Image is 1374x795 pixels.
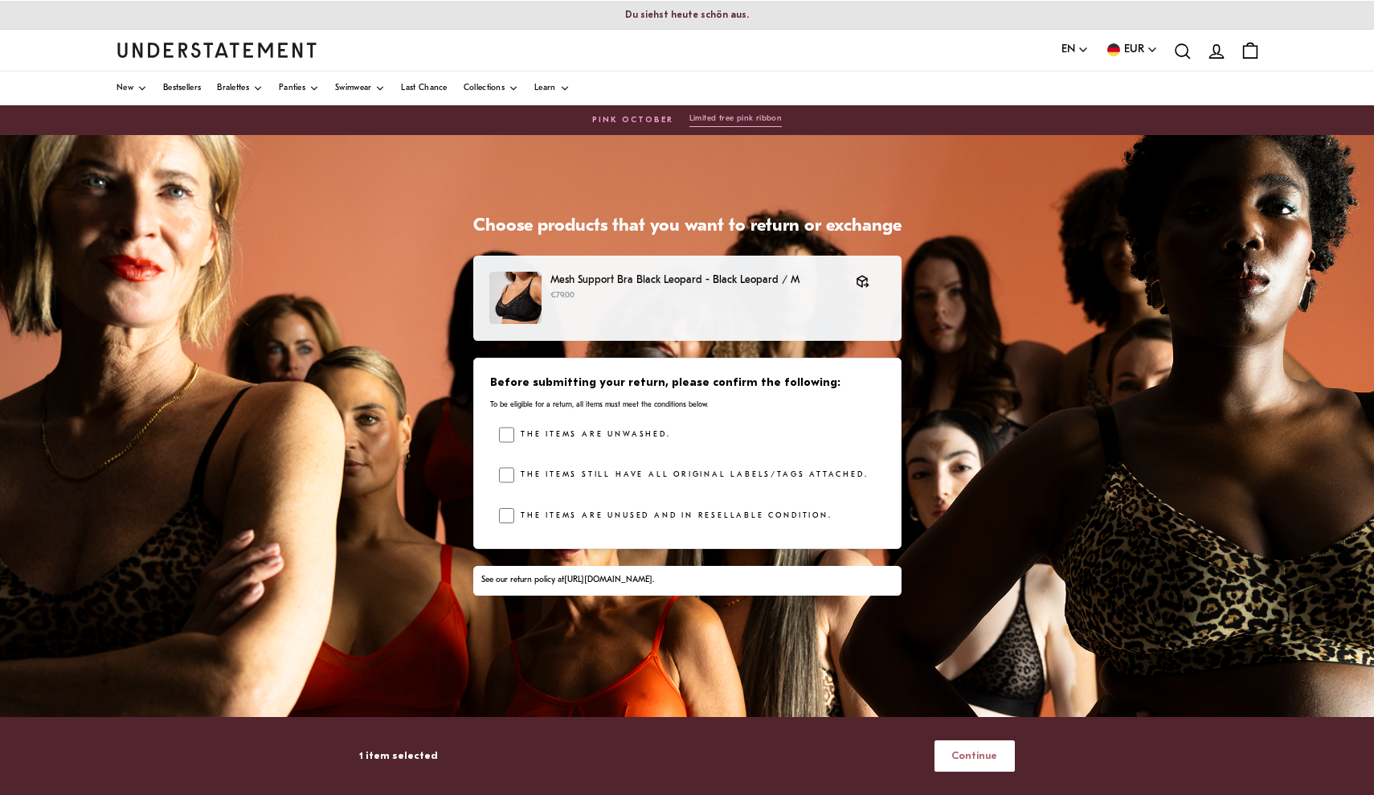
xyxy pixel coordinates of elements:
a: Panties [279,72,319,105]
p: To be eligible for a return, all items must meet the conditions below. [490,400,883,410]
span: New [117,84,133,92]
button: EUR [1105,41,1158,59]
label: The items are unwashed. [514,427,670,443]
button: EN [1061,41,1089,59]
a: PINK OCTOBERLimited free pink ribbon [117,113,1257,127]
a: Learn [534,72,570,105]
span: Learn [534,84,556,92]
a: Swimwear [335,72,385,105]
h3: Before submitting your return, please confirm the following: [490,375,883,391]
a: [URL][DOMAIN_NAME] [564,576,652,584]
a: Bralettes [217,72,263,105]
img: mesh-support-plus-black-leopard-393.jpg [489,272,542,324]
button: Limited free pink ribbon [689,113,783,127]
span: Panties [279,84,305,92]
p: Mesh Support Bra Black Leopard - Black Leopard / M [550,272,840,289]
div: See our return policy at . [481,574,893,587]
p: Du siehst heute schön aus. [625,10,749,20]
a: Bestsellers [163,72,201,105]
span: EN [1061,41,1075,59]
h1: Choose products that you want to return or exchange [473,215,902,239]
span: PINK OCTOBER [592,114,673,127]
a: New [117,72,147,105]
p: €79.00 [550,289,840,302]
a: Collections [464,72,518,105]
span: Bralettes [217,84,249,92]
span: Last Chance [401,84,447,92]
span: Collections [464,84,505,92]
span: Bestsellers [163,84,201,92]
a: Last Chance [401,72,447,105]
span: Swimwear [335,84,371,92]
a: Understatement Homepage [117,43,317,57]
label: The items still have all original labels/tags attached. [514,467,868,483]
label: The items are unused and in resellable condition. [514,508,832,524]
span: EUR [1124,41,1144,59]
